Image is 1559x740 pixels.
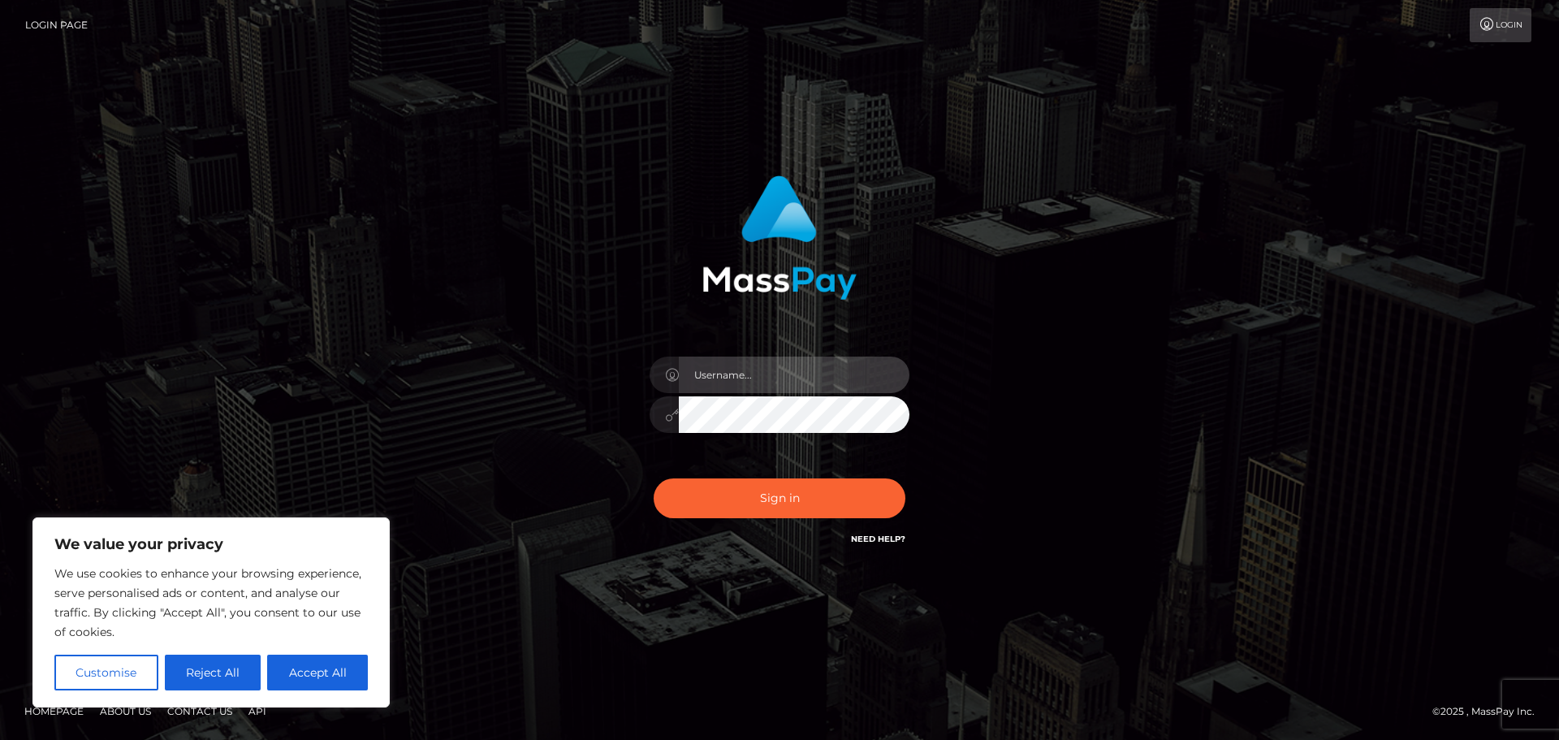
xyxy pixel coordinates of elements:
[25,8,88,42] a: Login Page
[54,534,368,554] p: We value your privacy
[851,534,905,544] a: Need Help?
[267,655,368,690] button: Accept All
[242,699,273,724] a: API
[32,517,390,708] div: We value your privacy
[18,699,90,724] a: Homepage
[54,655,158,690] button: Customise
[1470,8,1531,42] a: Login
[161,699,239,724] a: Contact Us
[679,357,909,393] input: Username...
[165,655,261,690] button: Reject All
[93,699,158,724] a: About Us
[654,478,905,518] button: Sign in
[702,175,857,300] img: MassPay Login
[54,564,368,642] p: We use cookies to enhance your browsing experience, serve personalised ads or content, and analys...
[1432,703,1547,721] div: © 2025 , MassPay Inc.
